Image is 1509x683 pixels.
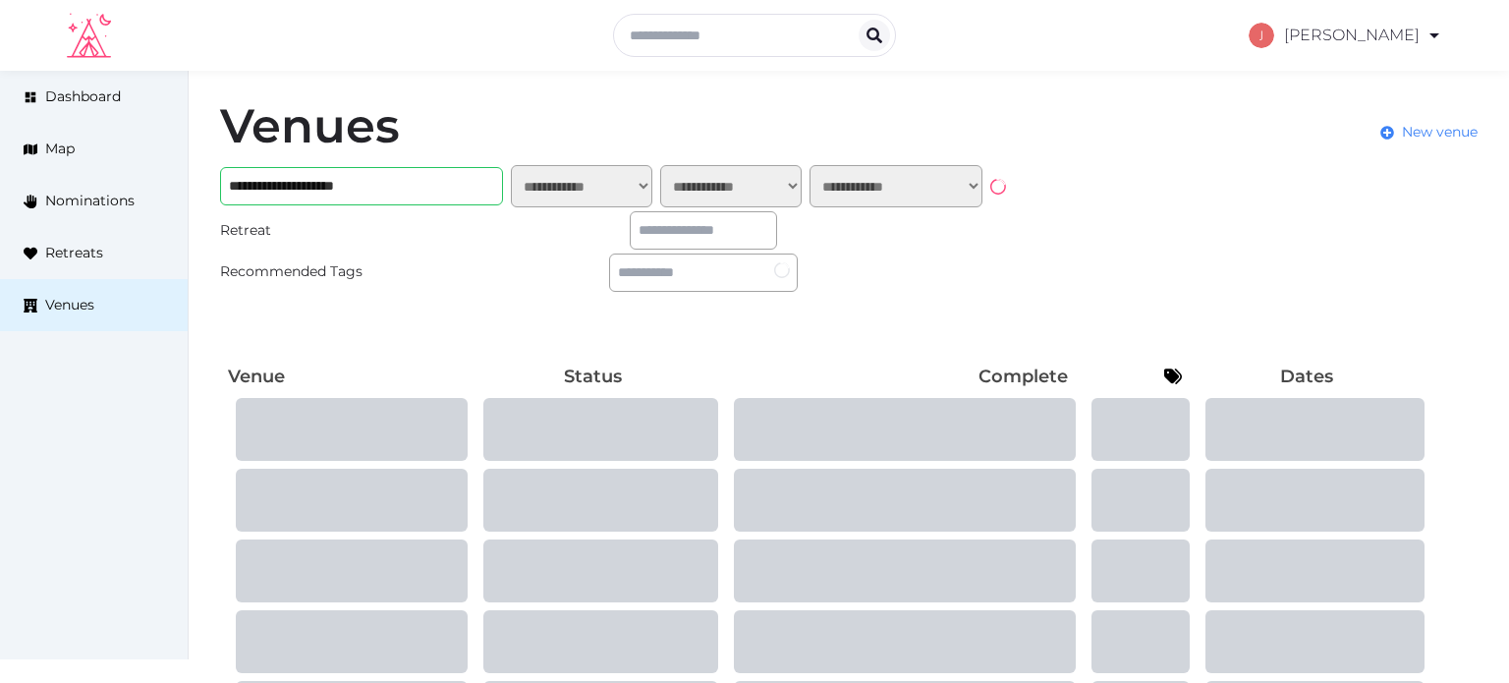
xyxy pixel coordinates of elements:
[45,295,94,315] span: Venues
[220,261,409,282] div: Recommended Tags
[220,359,468,394] th: Venue
[1190,359,1424,394] th: Dates
[220,220,409,241] div: Retreat
[1380,122,1478,142] a: New venue
[1249,8,1442,63] a: [PERSON_NAME]
[45,191,135,211] span: Nominations
[220,102,400,149] h1: Venues
[1402,122,1478,142] span: New venue
[45,139,75,159] span: Map
[718,359,1076,394] th: Complete
[45,86,121,107] span: Dashboard
[45,243,103,263] span: Retreats
[468,359,718,394] th: Status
